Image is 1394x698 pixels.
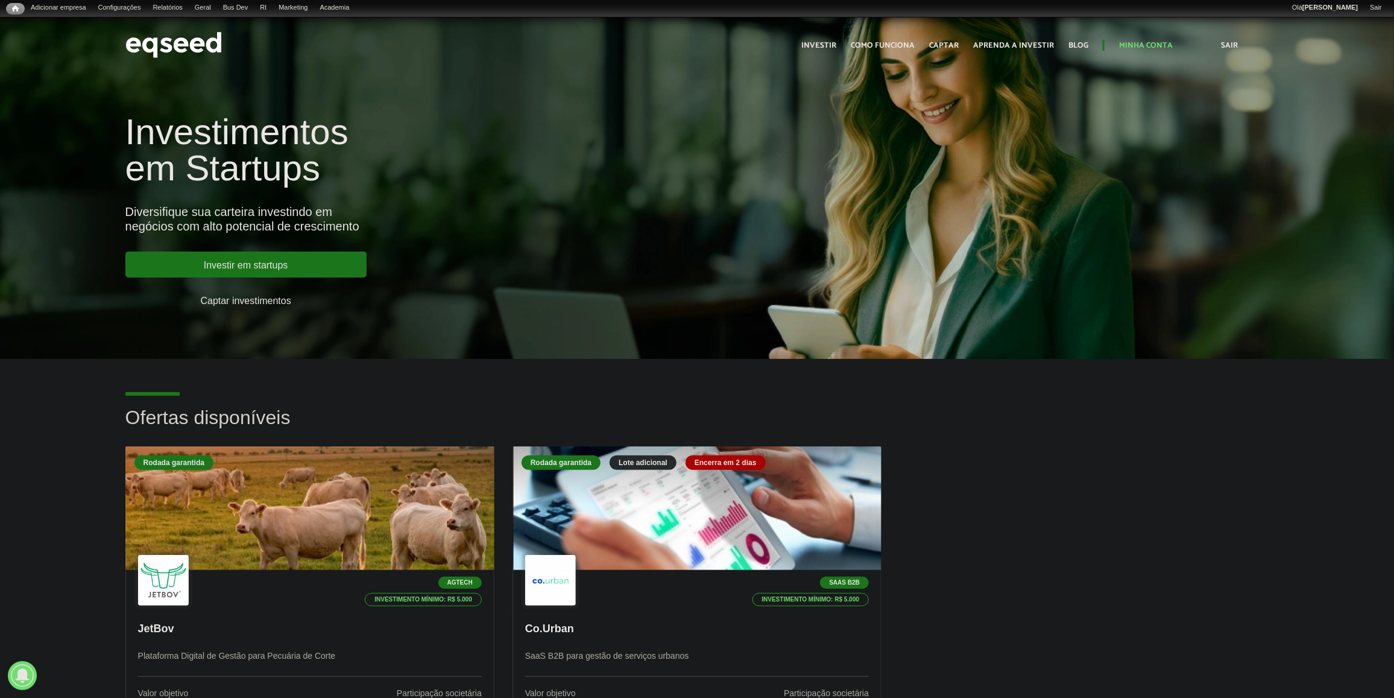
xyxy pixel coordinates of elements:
p: Plataforma Digital de Gestão para Pecuária de Corte [138,651,482,677]
img: EqSeed [125,29,222,61]
p: SaaS B2B [820,577,869,589]
a: Início [6,3,25,14]
a: Geral [189,3,217,13]
h1: Investimentos em Startups [125,114,804,186]
strong: [PERSON_NAME] [1302,4,1358,11]
div: Encerra em 2 dias [686,455,766,470]
p: Co.Urban [525,623,869,636]
div: Participação societária [784,689,869,697]
a: Aprenda a investir [973,42,1054,49]
a: Como funciona [851,42,915,49]
div: Rodada garantida [134,455,213,470]
a: Bus Dev [217,3,254,13]
div: Valor objetivo [138,689,196,697]
div: Lote adicional [610,455,676,470]
a: Minha conta [1119,42,1173,49]
p: Agtech [438,577,482,589]
div: Valor objetivo [525,689,583,697]
a: Relatórios [147,3,188,13]
p: JetBov [138,623,482,636]
a: Investir em startups [125,252,367,278]
a: Adicionar empresa [25,3,92,13]
a: Investir [801,42,836,49]
a: Marketing [273,3,314,13]
div: Diversifique sua carteira investindo em negócios com alto potencial de crescimento [125,205,804,233]
a: Captar [929,42,959,49]
div: Participação societária [397,689,482,697]
p: Investimento mínimo: R$ 5.000 [365,593,482,606]
a: Academia [314,3,356,13]
span: Início [12,4,19,13]
a: RI [254,3,273,13]
a: Sair [1187,37,1272,52]
a: Olá[PERSON_NAME] [1286,3,1364,13]
a: Configurações [92,3,147,13]
a: Blog [1068,42,1088,49]
a: Captar investimentos [125,287,367,313]
div: Rodada garantida [522,455,601,470]
p: Investimento mínimo: R$ 5.000 [752,593,869,606]
p: SaaS B2B para gestão de serviços urbanos [525,651,869,677]
a: Sair [1364,3,1388,13]
h2: Ofertas disponíveis [125,407,1269,446]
